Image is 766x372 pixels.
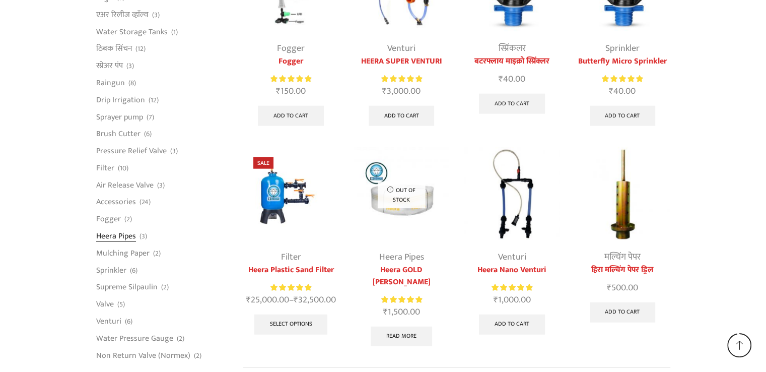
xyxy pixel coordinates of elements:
p: Out of stock [378,181,426,208]
div: Rated 5.00 out of 5 [270,74,311,84]
span: ₹ [499,72,503,87]
a: Drip Irrigation [96,91,145,108]
a: एअर रिलीज व्हाॅल्व [96,6,149,23]
a: Add to cart: “Fogger” [258,106,324,126]
a: Raingun [96,75,125,92]
span: (12) [135,44,146,54]
bdi: 40.00 [499,72,525,87]
a: Add to cart: “HEERA SUPER VENTURI” [369,106,435,126]
span: ₹ [382,84,387,99]
a: Water Storage Tanks [96,23,168,40]
a: Read more about “Heera GOLD Krishi Pipe” [371,327,432,347]
bdi: 1,500.00 [383,304,420,320]
span: ₹ [609,84,613,99]
a: Pressure Relief Valve [96,143,167,160]
span: Rated out of 5 [270,74,311,84]
span: (12) [149,95,159,105]
span: ₹ [246,292,251,307]
span: Rated out of 5 [381,74,422,84]
span: (6) [130,266,137,276]
span: (3) [140,231,147,241]
span: Rated out of 5 [270,282,311,293]
span: (5) [117,299,125,309]
a: Heera Plastic Sand Filter [243,264,338,276]
a: Valve [96,296,114,313]
bdi: 3,000.00 [382,84,421,99]
span: (7) [147,112,154,122]
bdi: 32,500.00 [294,292,336,307]
a: Butterfly Micro Sprinkler [575,55,670,68]
span: (2) [153,249,161,259]
a: Mulching Paper [96,244,150,262]
a: Water Pressure Gauge [96,330,173,347]
a: Venturi [96,313,121,330]
img: Heera Nano Venturi [464,147,560,242]
a: Accessories [96,194,136,211]
div: Rated 5.00 out of 5 [602,74,643,84]
a: Air Release Valve [96,176,154,194]
a: HEERA SUPER VENTURI [354,55,449,68]
a: Select options for “Heera Plastic Sand Filter” [254,315,328,335]
span: (2) [161,282,169,292]
a: Fogger [243,55,338,68]
a: स्प्रिंकलर [498,41,525,56]
img: Heera GOLD Krishi Pipe [354,147,449,242]
a: Fogger [96,211,121,228]
span: ₹ [607,280,611,295]
a: Venturi [498,250,526,265]
a: Sprinkler [605,41,640,56]
a: बटरफ्लाय माइक्रो स्प्रिंक्लर [464,55,560,68]
bdi: 150.00 [276,84,306,99]
a: Non Return Valve (Normex) [96,347,190,361]
span: (2) [124,214,132,224]
span: Rated out of 5 [381,294,422,305]
a: Add to cart: “Butterfly Micro Sprinkler” [590,106,656,126]
a: Fogger [277,41,305,56]
span: (3) [126,61,134,71]
a: ठिबक सिंचन [96,40,132,57]
img: Mulching Paper Hole [575,147,670,242]
span: (3) [157,180,165,191]
span: (2) [194,351,201,361]
span: (6) [144,129,152,139]
span: (1) [171,27,178,37]
span: Rated out of 5 [492,282,532,293]
a: Add to cart: “Heera Nano Venturi” [479,315,545,335]
img: Heera Plastic Sand Filter [243,147,338,242]
span: – [243,293,338,307]
a: Supreme Silpaulin [96,279,158,296]
a: Add to cart: “हिरा मल्चिंग पेपर ड्रिल” [590,302,656,323]
a: Heera Pipes [96,228,136,245]
div: Rated 5.00 out of 5 [270,282,311,293]
a: Filter [96,159,114,176]
span: ₹ [294,292,298,307]
span: (2) [177,334,184,344]
a: Sprayer pump [96,108,143,126]
span: ₹ [383,304,388,320]
a: Brush Cutter [96,126,141,143]
a: हिरा मल्चिंग पेपर ड्रिल [575,264,670,276]
span: (10) [118,163,128,173]
span: (8) [128,78,136,88]
span: ₹ [493,292,498,307]
bdi: 500.00 [607,280,638,295]
a: Venturi [387,41,415,56]
span: (6) [125,317,132,327]
span: (3) [152,10,160,20]
a: स्प्रेअर पंप [96,57,123,75]
a: Add to cart: “बटरफ्लाय माइक्रो स्प्रिंक्लर” [479,94,545,114]
span: ₹ [276,84,281,99]
a: Filter [281,250,301,265]
bdi: 25,000.00 [246,292,289,307]
bdi: 40.00 [609,84,636,99]
a: Heera Pipes [379,250,424,265]
div: Rated 5.00 out of 5 [492,282,532,293]
span: (3) [170,146,178,156]
span: Rated out of 5 [602,74,643,84]
a: मल्चिंग पेपर [604,250,641,265]
bdi: 1,000.00 [493,292,530,307]
a: Heera Nano Venturi [464,264,560,276]
a: Heera GOLD [PERSON_NAME] [354,264,449,288]
span: (24) [140,197,151,207]
div: Rated 5.00 out of 5 [381,294,422,305]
